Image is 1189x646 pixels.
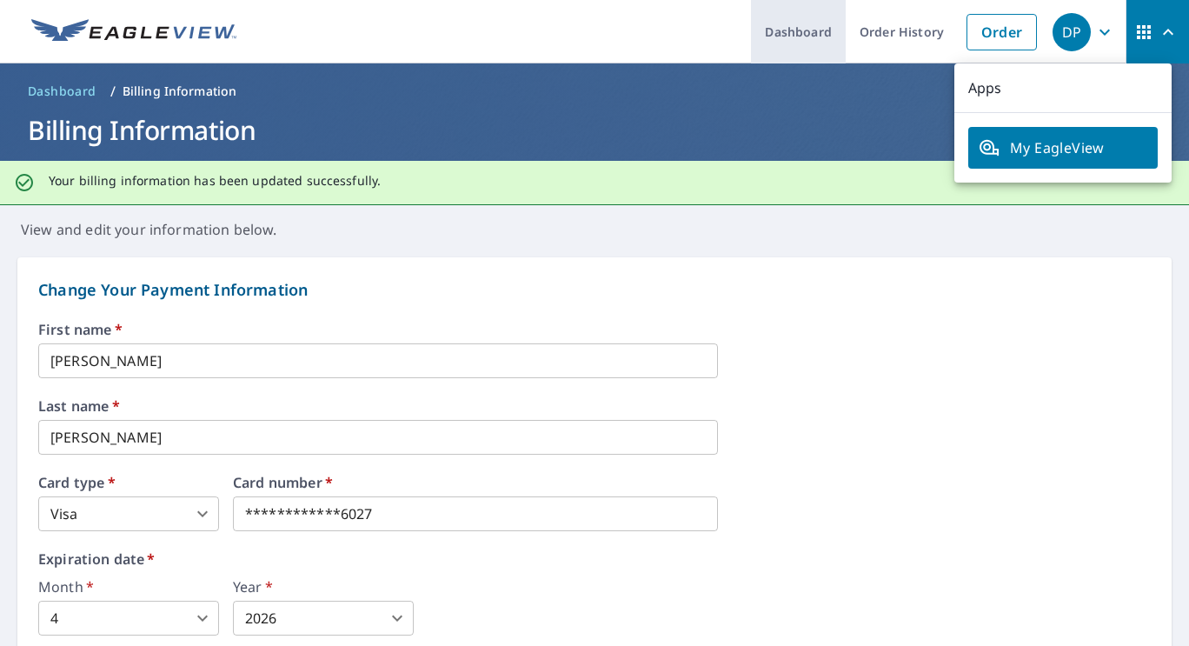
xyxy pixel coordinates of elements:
[1053,13,1091,51] div: DP
[38,601,219,636] div: 4
[38,323,1151,336] label: First name
[968,127,1158,169] a: My EagleView
[21,77,1168,105] nav: breadcrumb
[966,14,1037,50] a: Order
[28,83,96,100] span: Dashboard
[954,63,1172,113] p: Apps
[38,496,219,531] div: Visa
[233,601,414,636] div: 2026
[38,278,1151,302] p: Change Your Payment Information
[233,476,718,489] label: Card number
[38,476,219,489] label: Card type
[38,580,219,594] label: Month
[49,173,381,189] p: Your billing information has been updated successfully.
[38,552,1151,566] label: Expiration date
[233,580,414,594] label: Year
[38,399,1151,413] label: Last name
[31,19,236,45] img: EV Logo
[21,112,1168,148] h1: Billing Information
[21,77,103,105] a: Dashboard
[979,137,1147,158] span: My EagleView
[110,81,116,102] li: /
[123,83,237,100] p: Billing Information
